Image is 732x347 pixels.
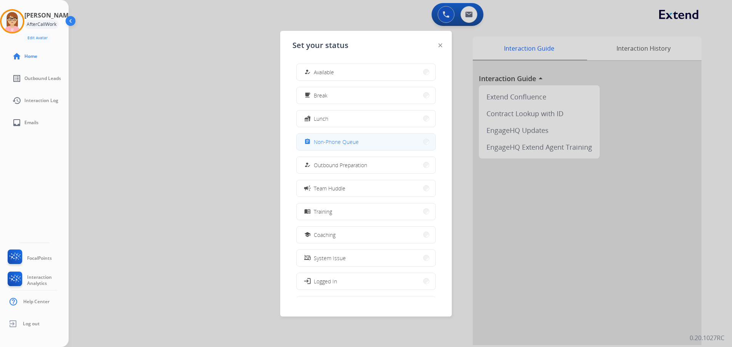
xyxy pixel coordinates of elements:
[297,64,435,80] button: Available
[297,227,435,243] button: Coaching
[297,157,435,173] button: Outbound Preparation
[297,296,435,313] button: Offline
[314,184,345,192] span: Team Huddle
[2,11,23,32] img: avatar
[314,231,335,239] span: Coaching
[304,255,311,261] mat-icon: phonelink_off
[314,277,337,285] span: Logged In
[314,115,328,123] span: Lunch
[24,75,61,82] span: Outbound Leads
[23,321,40,327] span: Log out
[297,110,435,127] button: Lunch
[27,274,69,286] span: Interaction Analytics
[12,52,21,61] mat-icon: home
[314,254,346,262] span: System Issue
[314,68,334,76] span: Available
[297,87,435,104] button: Break
[297,134,435,150] button: Non-Phone Queue
[303,184,311,192] mat-icon: campaign
[304,115,311,122] mat-icon: fastfood
[297,273,435,289] button: Logged In
[304,92,311,99] mat-icon: free_breakfast
[292,40,348,51] span: Set your status
[24,98,58,104] span: Interaction Log
[304,139,311,145] mat-icon: assignment
[24,120,39,126] span: Emails
[12,74,21,83] mat-icon: list_alt
[24,11,74,20] h3: [PERSON_NAME]
[304,232,311,238] mat-icon: school
[6,249,52,267] a: FocalPoints
[314,138,359,146] span: Non-Phone Queue
[23,299,50,305] span: Help Center
[297,180,435,197] button: Team Huddle
[690,333,724,342] p: 0.20.1027RC
[303,277,311,285] mat-icon: login
[438,43,442,47] img: close-button
[24,34,51,42] button: Edit Avatar
[24,53,37,59] span: Home
[297,250,435,266] button: System Issue
[304,162,311,168] mat-icon: how_to_reg
[297,203,435,220] button: Training
[6,272,69,289] a: Interaction Analytics
[314,161,367,169] span: Outbound Preparation
[27,255,52,261] span: FocalPoints
[314,91,327,99] span: Break
[314,208,332,216] span: Training
[304,208,311,215] mat-icon: menu_book
[24,20,59,29] div: AfterCallWork
[12,118,21,127] mat-icon: inbox
[304,69,311,75] mat-icon: how_to_reg
[12,96,21,105] mat-icon: history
